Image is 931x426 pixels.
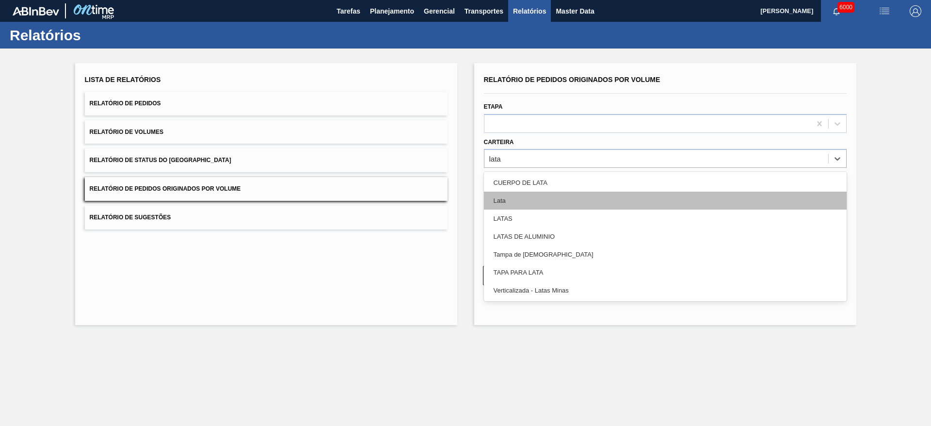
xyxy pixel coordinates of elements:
[465,5,503,17] span: Transportes
[424,5,455,17] span: Gerencial
[90,185,241,192] span: Relatório de Pedidos Originados por Volume
[484,228,847,246] div: LATAS DE ALUMINIO
[85,92,448,115] button: Relatório de Pedidos
[85,76,161,83] span: Lista de Relatórios
[10,30,182,41] h1: Relatórios
[484,192,847,210] div: Lata
[90,157,231,164] span: Relatório de Status do [GEOGRAPHIC_DATA]
[85,206,448,229] button: Relatório de Sugestões
[484,246,847,263] div: Tampa de [DEMOGRAPHIC_DATA]
[90,129,163,135] span: Relatório de Volumes
[910,5,921,17] img: Logout
[821,4,852,18] button: Notificações
[13,7,59,16] img: TNhmsLtSVTkK8tSr43FrP2fwEKptu5GPRR3wAAAABJRU5ErkJggg==
[90,214,171,221] span: Relatório de Sugestões
[85,120,448,144] button: Relatório de Volumes
[484,210,847,228] div: LATAS
[483,266,660,285] button: Limpar
[85,148,448,172] button: Relatório de Status do [GEOGRAPHIC_DATA]
[484,76,660,83] span: Relatório de Pedidos Originados por Volume
[484,174,847,192] div: CUERPO DE LATA
[484,281,847,299] div: Verticalizada - Latas Minas
[337,5,360,17] span: Tarefas
[513,5,546,17] span: Relatórios
[556,5,594,17] span: Master Data
[879,5,890,17] img: userActions
[370,5,414,17] span: Planejamento
[484,103,503,110] label: Etapa
[484,139,514,146] label: Carteira
[85,177,448,201] button: Relatório de Pedidos Originados por Volume
[837,2,854,13] span: 6000
[90,100,161,107] span: Relatório de Pedidos
[484,263,847,281] div: TAPA PARA LATA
